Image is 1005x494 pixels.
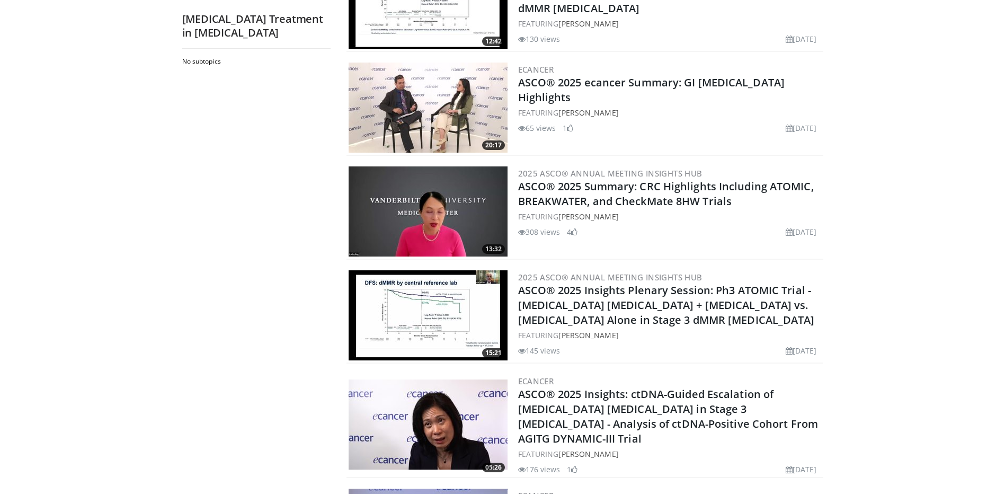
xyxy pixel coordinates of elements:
li: 130 views [518,33,561,45]
li: [DATE] [786,226,817,237]
li: 1 [567,464,577,475]
a: ASCO® 2025 Summary: CRC Highlights Including ATOMIC, BREAKWATER, and CheckMate 8HW Trials [518,179,814,208]
a: 2025 ASCO® Annual Meeting Insights Hub [518,168,702,179]
a: 05:26 [349,380,508,470]
span: 05:26 [482,463,505,472]
span: 12:42 [482,37,505,46]
div: FEATURING [518,448,821,460]
span: 13:32 [482,244,505,254]
a: 2025 ASCO® Annual Meeting Insights Hub [518,272,702,283]
a: ecancer [518,64,554,75]
div: FEATURING [518,211,821,222]
h2: No subtopics [182,57,328,66]
a: 20:17 [349,63,508,153]
span: 20:17 [482,140,505,150]
li: [DATE] [786,464,817,475]
div: FEATURING [518,330,821,341]
li: 65 views [518,122,556,134]
a: ASCO® 2025 ecancer Summary: GI [MEDICAL_DATA] Highlights [518,75,785,104]
img: b9ae76ef-b416-4b53-bec5-a0650a62108b.300x170_q85_crop-smart_upscale.jpg [349,63,508,153]
a: 15:21 [349,270,508,360]
img: 67ffd67f-991c-4c26-b925-0f151c2743e7.300x170_q85_crop-smart_upscale.jpg [349,380,508,470]
a: [PERSON_NAME] [558,19,618,29]
li: [DATE] [786,122,817,134]
li: [DATE] [786,33,817,45]
li: [DATE] [786,345,817,356]
li: 4 [567,226,577,237]
a: [PERSON_NAME] [558,211,618,222]
a: ecancer [518,376,554,386]
a: ASCO® 2025 Insights: ctDNA-Guided Escalation of [MEDICAL_DATA] [MEDICAL_DATA] in Stage 3 [MEDICAL... [518,387,819,446]
img: 40398741-4521-4223-b907-53d3d128c1bd.300x170_q85_crop-smart_upscale.jpg [349,166,508,257]
img: b57ac9b1-fbe0-4443-8197-30da8f0c06a9.300x170_q85_crop-smart_upscale.jpg [349,270,508,360]
li: 176 views [518,464,561,475]
a: [PERSON_NAME] [558,330,618,340]
div: FEATURING [518,18,821,29]
h2: [MEDICAL_DATA] Treatment in [MEDICAL_DATA] [182,12,331,40]
li: 308 views [518,226,561,237]
span: 15:21 [482,348,505,358]
li: 145 views [518,345,561,356]
div: FEATURING [518,107,821,118]
a: 13:32 [349,166,508,257]
li: 1 [563,122,573,134]
a: [PERSON_NAME] [558,108,618,118]
a: [PERSON_NAME] [558,449,618,459]
a: ASCO® 2025 Insights Plenary Session: Ph3 ATOMIC Trial - [MEDICAL_DATA] [MEDICAL_DATA] + [MEDICAL_... [518,283,815,327]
